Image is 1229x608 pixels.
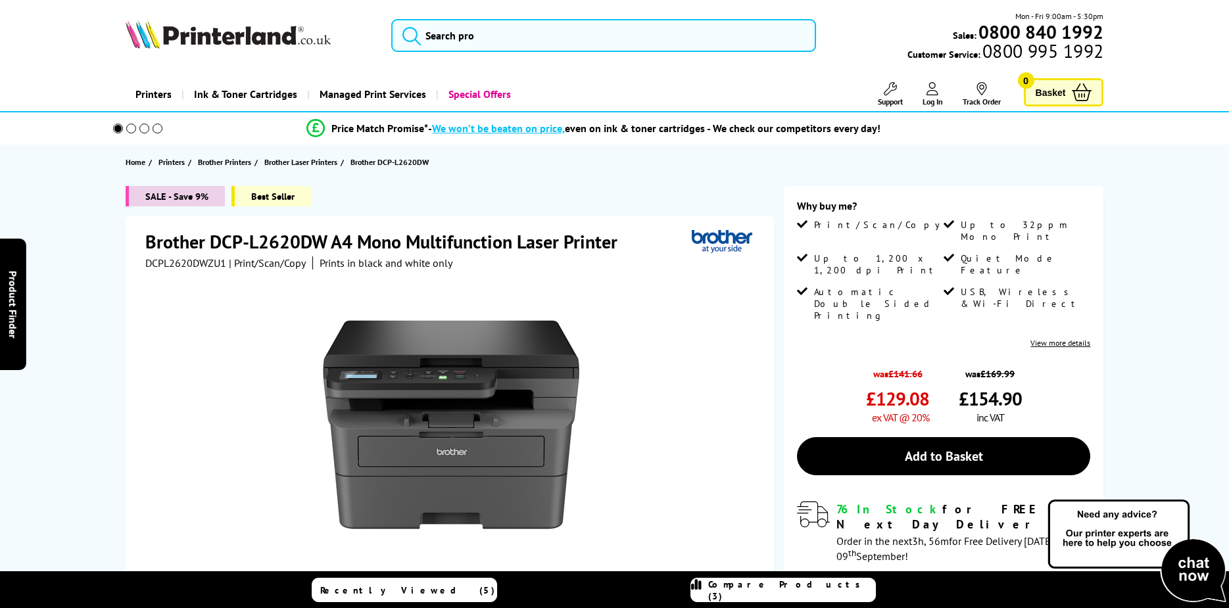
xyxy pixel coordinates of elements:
[963,82,1001,106] a: Track Order
[198,155,254,169] a: Brother Printers
[331,122,428,135] span: Price Match Promise*
[231,186,311,206] span: Best Seller
[797,437,1090,475] a: Add to Basket
[95,117,1093,140] li: modal_Promise
[1024,78,1104,106] a: Basket 0
[692,229,752,254] img: Brother
[1018,72,1034,89] span: 0
[836,534,1054,563] span: Order in the next for Free Delivery [DATE] 09 September!
[126,78,181,111] a: Printers
[145,256,226,269] span: DCPL2620DWZU1
[126,186,225,206] span: SALE - Save 9%
[126,20,375,51] a: Printerland Logo
[126,155,145,169] span: Home
[158,155,185,169] span: Printers
[307,78,436,111] a: Managed Print Services
[126,155,149,169] a: Home
[158,155,188,169] a: Printers
[708,578,875,602] span: Compare Products (3)
[814,219,950,231] span: Print/Scan/Copy
[1015,10,1103,22] span: Mon - Fri 9:00am - 5:30pm
[436,78,521,111] a: Special Offers
[814,286,941,321] span: Automatic Double Sided Printing
[194,78,297,111] span: Ink & Toner Cartridges
[1045,498,1229,605] img: Open Live Chat window
[866,386,929,411] span: £129.08
[814,252,941,276] span: Up to 1,200 x 1,200 dpi Print
[690,578,876,602] a: Compare Products (3)
[320,584,495,596] span: Recently Viewed (5)
[961,286,1088,310] span: USB, Wireless & Wi-Fi Direct
[322,296,580,553] img: Brother DCP-L2620DW
[797,199,1090,219] div: Why buy me?
[7,270,20,338] span: Product Finder
[980,367,1015,380] strike: £169.99
[980,45,1103,57] span: 0800 995 1992
[923,82,943,106] a: Log In
[432,122,565,135] span: We won’t be beaten on price,
[229,256,306,269] span: | Print/Scan/Copy
[961,252,1088,276] span: Quiet Mode Feature
[181,78,307,111] a: Ink & Toner Cartridges
[797,502,1090,562] div: modal_delivery
[866,361,929,380] span: was
[836,502,1090,532] div: for FREE Next Day Delivery
[888,367,923,380] strike: £141.66
[959,386,1022,411] span: £154.90
[264,155,341,169] a: Brother Laser Printers
[350,155,429,169] span: Brother DCP-L2620DW
[923,97,943,106] span: Log In
[848,547,856,559] sup: th
[953,29,976,41] span: Sales:
[428,122,880,135] div: - even on ink & toner cartridges - We check our competitors every day!
[312,578,497,602] a: Recently Viewed (5)
[145,229,631,254] h1: Brother DCP-L2620DW A4 Mono Multifunction Laser Printer
[391,19,816,52] input: Search pro
[878,82,903,106] a: Support
[350,155,432,169] a: Brother DCP-L2620DW
[872,411,929,424] span: ex VAT @ 20%
[264,155,337,169] span: Brother Laser Printers
[126,20,331,49] img: Printerland Logo
[978,20,1103,44] b: 0800 840 1992
[907,45,1103,60] span: Customer Service:
[961,219,1088,243] span: Up to 32ppm Mono Print
[320,256,452,269] i: Prints in black and white only
[976,411,1004,424] span: inc VAT
[976,26,1103,38] a: 0800 840 1992
[1030,338,1090,348] a: View more details
[912,534,949,548] span: 3h, 56m
[878,97,903,106] span: Support
[198,155,251,169] span: Brother Printers
[959,361,1022,380] span: was
[1036,83,1066,101] span: Basket
[836,502,942,517] span: 76 In Stock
